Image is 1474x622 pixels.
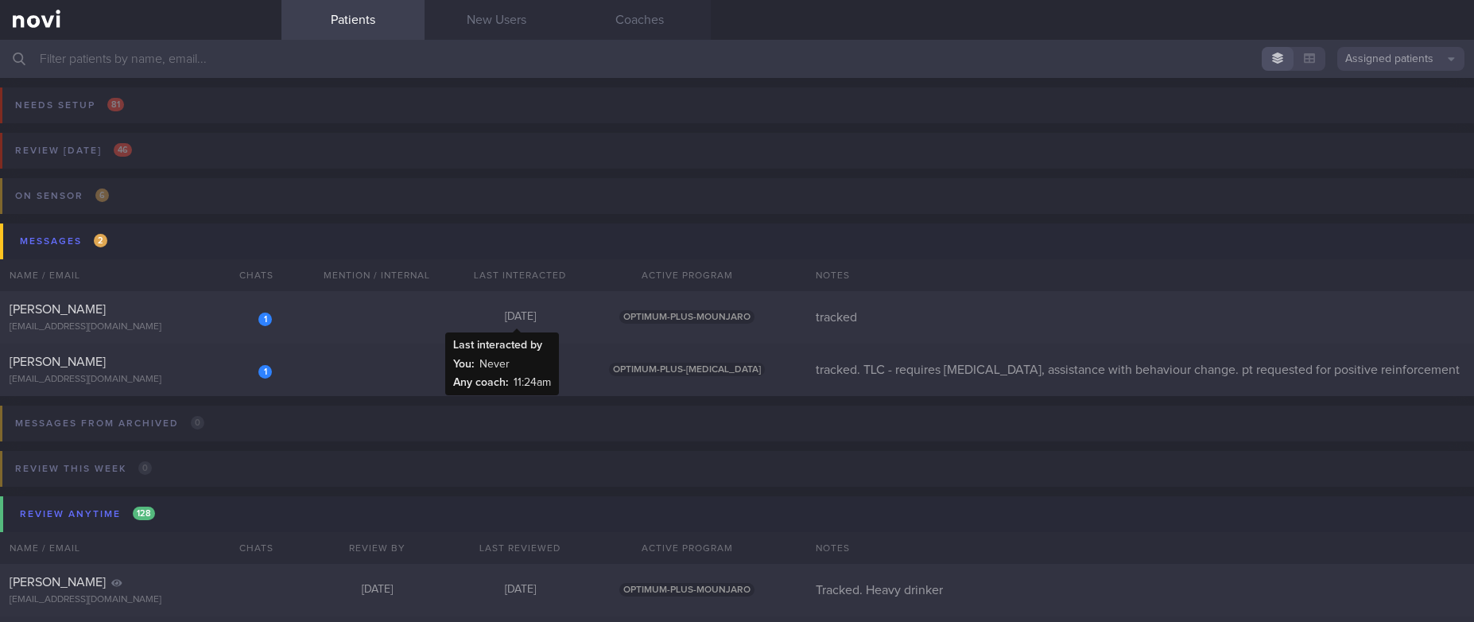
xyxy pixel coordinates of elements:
[95,189,109,202] span: 6
[10,576,106,589] span: [PERSON_NAME]
[218,532,281,564] div: Chats
[11,140,136,161] div: Review [DATE]
[10,594,272,606] div: [EMAIL_ADDRESS][DOMAIN_NAME]
[305,532,448,564] div: Review By
[592,532,782,564] div: Active Program
[10,321,272,333] div: [EMAIL_ADDRESS][DOMAIN_NAME]
[448,363,592,377] div: [DATE]
[448,583,592,597] div: [DATE]
[16,503,159,525] div: Review anytime
[10,374,272,386] div: [EMAIL_ADDRESS][DOMAIN_NAME]
[806,362,1474,378] div: tracked. TLC - requires [MEDICAL_DATA], assistance with behaviour change. pt requested for positi...
[11,95,128,116] div: Needs setup
[11,413,208,434] div: Messages from Archived
[11,185,113,207] div: On sensor
[806,532,1474,564] div: Notes
[305,259,448,291] div: Mention / Internal
[806,259,1474,291] div: Notes
[806,309,1474,325] div: tracked
[138,461,152,475] span: 0
[305,583,448,597] div: [DATE]
[11,458,156,480] div: Review this week
[448,259,592,291] div: Last Interacted
[258,313,272,326] div: 1
[133,507,155,520] span: 128
[258,365,272,379] div: 1
[218,259,281,291] div: Chats
[10,356,106,368] span: [PERSON_NAME]
[448,310,592,325] div: [DATE]
[448,532,592,564] div: Last Reviewed
[107,98,124,111] span: 81
[10,303,106,316] span: [PERSON_NAME]
[619,310,754,324] span: OPTIMUM-PLUS-MOUNJARO
[619,583,754,597] span: OPTIMUM-PLUS-MOUNJARO
[16,231,111,252] div: Messages
[609,363,765,376] span: OPTIMUM-PLUS-[MEDICAL_DATA]
[592,259,782,291] div: Active Program
[191,416,204,430] span: 0
[94,234,107,247] span: 2
[806,582,1474,598] div: Tracked. Heavy drinker
[1337,47,1464,71] button: Assigned patients
[114,143,132,157] span: 46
